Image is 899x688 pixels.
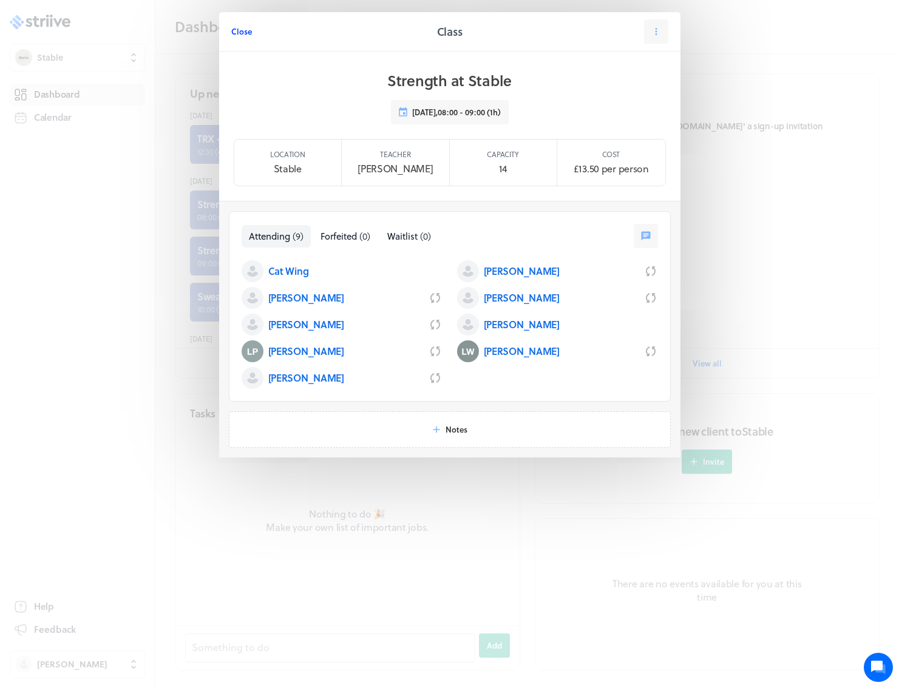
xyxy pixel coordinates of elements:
[293,229,304,243] span: ( 9 )
[195,133,222,142] span: See all
[231,19,252,44] button: Close
[574,161,649,176] p: £13.50 per person
[268,264,309,278] p: Cat Wing
[446,424,467,435] span: Notes
[391,100,509,124] button: [DATE],08:00 - 09:00 (1h)
[358,161,433,176] p: [PERSON_NAME]
[21,132,195,144] h2: Recent conversations
[313,225,378,248] button: Forfeited(0)
[18,72,225,110] h2: We're here to help. Ask us anything!
[19,200,46,210] span: [DATE]
[387,71,512,90] h1: Strength at Stable
[602,149,620,159] p: Cost
[19,158,43,183] img: US
[268,317,344,332] p: [PERSON_NAME]
[380,225,438,248] button: Waitlist(0)
[387,229,418,243] span: Waitlist
[231,26,252,37] span: Close
[487,149,519,159] p: Capacity
[437,23,463,40] h2: Class
[19,184,224,192] div: Amazing thank you!
[359,229,370,243] span: ( 0 )
[864,653,893,682] iframe: gist-messenger-bubble-iframe
[484,344,560,359] p: [PERSON_NAME]
[249,229,290,243] span: Attending
[420,229,431,243] span: ( 0 )
[321,229,357,243] span: Forfeited
[484,264,560,278] p: [PERSON_NAME]
[18,50,225,69] h1: Hi [PERSON_NAME]
[229,411,671,448] button: Notes
[380,149,410,159] p: Teacher
[457,340,479,362] img: Liz Willans
[274,161,302,176] p: Stable
[499,161,507,176] p: 14
[268,344,344,359] p: [PERSON_NAME]
[242,225,311,248] button: Attending(9)
[268,291,344,305] p: [PERSON_NAME]
[242,340,263,362] img: Laura Potts
[242,225,438,248] nav: Tabs
[268,371,344,385] p: [PERSON_NAME]
[484,317,560,332] p: [PERSON_NAME]
[19,192,224,201] div: [PERSON_NAME] •
[484,291,560,305] p: [PERSON_NAME]
[270,149,305,159] p: Location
